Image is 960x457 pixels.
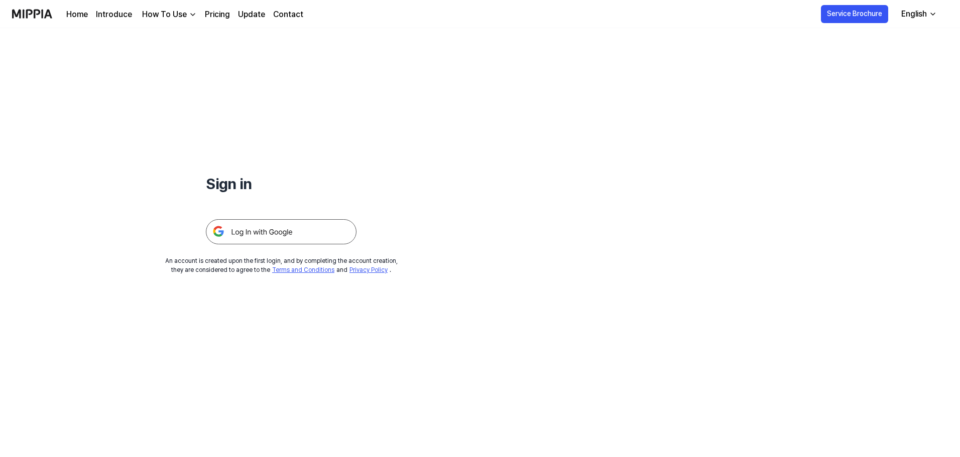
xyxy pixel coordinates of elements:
[238,9,265,21] a: Update
[206,219,356,244] img: 구글 로그인 버튼
[140,9,189,21] div: How To Use
[899,8,929,20] div: English
[206,173,356,195] h1: Sign in
[272,266,334,273] a: Terms and Conditions
[66,9,88,21] a: Home
[893,4,943,24] button: English
[165,256,398,274] div: An account is created upon the first login, and by completing the account creation, they are cons...
[189,11,197,19] img: down
[821,5,888,23] button: Service Brochure
[140,9,197,21] button: How To Use
[205,9,230,21] a: Pricing
[349,266,388,273] a: Privacy Policy
[273,9,303,21] a: Contact
[96,9,132,21] a: Introduce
